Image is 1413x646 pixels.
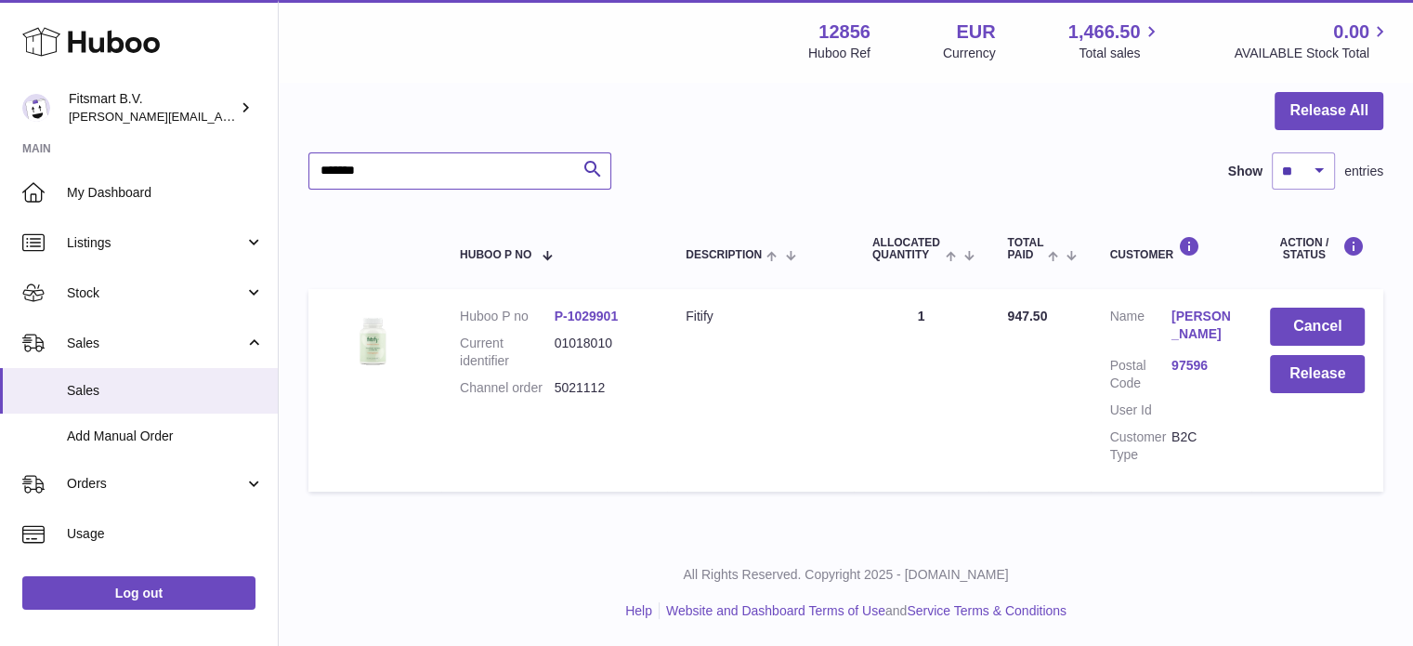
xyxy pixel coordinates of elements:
a: [PERSON_NAME] [1171,308,1233,343]
button: Cancel [1270,308,1365,346]
a: 1,466.50 Total sales [1068,20,1162,62]
a: Help [625,603,652,618]
dt: Customer Type [1109,428,1171,464]
span: Sales [67,335,244,352]
span: entries [1344,163,1383,180]
div: Fitsmart B.V. [69,90,236,125]
span: Huboo P no [460,249,531,261]
a: Website and Dashboard Terms of Use [666,603,885,618]
span: Sales [67,382,264,400]
p: All Rights Reserved. Copyright 2025 - [DOMAIN_NAME] [294,566,1398,584]
span: Orders [67,475,244,493]
dt: Current identifier [460,335,555,370]
span: Listings [67,234,244,252]
div: Currency [943,45,996,62]
span: Total sales [1079,45,1161,62]
dd: B2C [1171,428,1233,464]
span: Add Manual Order [67,428,264,445]
div: Huboo Ref [808,45,870,62]
div: Action / Status [1270,236,1365,261]
a: Log out [22,576,255,610]
dt: Huboo P no [460,308,555,325]
span: Usage [67,525,264,543]
dt: Channel order [460,379,555,397]
li: and [660,602,1066,620]
dt: User Id [1109,402,1171,419]
img: 128561739542540.png [327,308,420,374]
label: Show [1228,163,1263,180]
span: My Dashboard [67,184,264,202]
a: 97596 [1171,357,1233,375]
dt: Postal Code [1109,357,1171,392]
dt: Name [1109,308,1171,348]
dd: 5021112 [555,379,649,397]
span: 947.50 [1007,309,1047,323]
span: Total paid [1007,237,1043,261]
span: Stock [67,284,244,302]
strong: 12856 [818,20,870,45]
td: 1 [854,289,989,491]
span: [PERSON_NAME][EMAIL_ADDRESS][DOMAIN_NAME] [69,109,373,124]
span: 0.00 [1333,20,1369,45]
button: Release All [1275,92,1383,130]
span: ALLOCATED Quantity [872,237,941,261]
div: Customer [1109,236,1233,261]
div: Fitify [686,308,835,325]
a: Service Terms & Conditions [907,603,1066,618]
button: Release [1270,355,1365,393]
img: jonathan@leaderoo.com [22,94,50,122]
a: 0.00 AVAILABLE Stock Total [1234,20,1391,62]
a: P-1029901 [555,309,619,323]
strong: EUR [956,20,995,45]
span: Description [686,249,762,261]
span: 1,466.50 [1068,20,1141,45]
span: AVAILABLE Stock Total [1234,45,1391,62]
dd: 01018010 [555,335,649,370]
